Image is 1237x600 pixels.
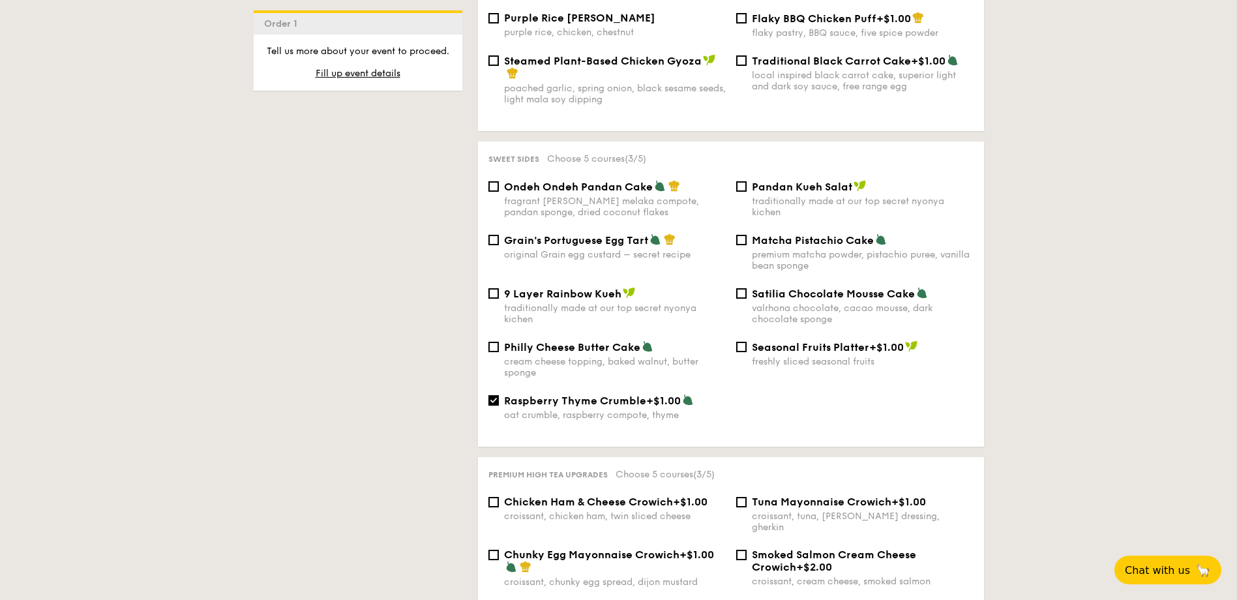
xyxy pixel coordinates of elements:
[507,67,518,79] img: icon-chef-hat.a58ddaea.svg
[504,577,726,588] div: croissant, chunky egg spread, dijon mustard
[504,55,702,67] span: Steamed Plant-Based Chicken Gyoza
[504,12,655,24] span: Purple Rice [PERSON_NAME]
[911,55,946,67] span: +$1.00
[488,497,499,507] input: Chicken Ham & Cheese Crowich+$1.00croissant, chicken ham, twin sliced cheese
[488,55,499,66] input: Steamed Plant-Based Chicken Gyozapoached garlic, spring onion, black sesame seeds, light mala soy...
[504,511,726,522] div: croissant, chicken ham, twin sliced cheese
[623,287,636,299] img: icon-vegan.f8ff3823.svg
[905,340,918,352] img: icon-vegan.f8ff3823.svg
[616,469,715,480] span: Choose 5 courses
[504,83,726,105] div: poached garlic, spring onion, black sesame seeds, light mala soy dipping
[912,12,924,23] img: icon-chef-hat.a58ddaea.svg
[736,13,747,23] input: Flaky BBQ Chicken Puff+$1.00flaky pastry, BBQ sauce, five spice powder
[1125,564,1190,577] span: Chat with us
[488,181,499,192] input: Ondeh Ondeh Pandan Cakefragrant [PERSON_NAME] melaka compote, pandan sponge, dried coconut flakes
[504,249,726,260] div: original Grain egg custard – secret recipe
[752,496,891,508] span: Tuna Mayonnaise Crowich
[504,196,726,218] div: fragrant [PERSON_NAME] melaka compote, pandan sponge, dried coconut flakes
[668,180,680,192] img: icon-chef-hat.a58ddaea.svg
[1195,563,1211,578] span: 🦙
[504,410,726,421] div: oat crumble, raspberry compote, thyme
[752,303,974,325] div: valrhona chocolate, cacao mousse, dark chocolate sponge
[752,288,915,300] span: Satilia Chocolate Mousse Cake
[947,54,959,66] img: icon-vegetarian.fe4039eb.svg
[504,496,673,508] span: Chicken Ham & Cheese Crowich
[488,155,539,164] span: Sweet sides
[664,233,676,245] img: icon-chef-hat.a58ddaea.svg
[673,496,708,508] span: +$1.00
[649,233,661,245] img: icon-vegetarian.fe4039eb.svg
[752,356,974,367] div: freshly sliced seasonal fruits
[916,287,928,299] img: icon-vegetarian.fe4039eb.svg
[752,249,974,271] div: premium matcha powder, pistachio puree, vanilla bean sponge
[752,70,974,92] div: local inspired black carrot cake, superior light and dark soy sauce, free range egg
[264,45,452,58] p: Tell us more about your event to proceed.
[736,235,747,245] input: Matcha Pistachio Cakepremium matcha powder, pistachio puree, vanilla bean sponge
[504,548,679,561] span: Chunky Egg Mayonnaise Crowich
[752,234,874,247] span: Matcha Pistachio Cake
[488,13,499,23] input: Purple Rice [PERSON_NAME]purple rice, chicken, chestnut
[488,235,499,245] input: Grain's Portuguese Egg Tartoriginal Grain egg custard – secret recipe
[505,561,517,573] img: icon-vegetarian.fe4039eb.svg
[752,55,911,67] span: Traditional Black Carrot Cake
[752,27,974,38] div: flaky pastry, BBQ sauce, five spice powder
[875,233,887,245] img: icon-vegetarian.fe4039eb.svg
[625,153,646,164] span: (3/5)
[752,341,869,353] span: Seasonal Fruits Platter
[488,288,499,299] input: 9 Layer Rainbow Kuehtraditionally made at our top secret nyonya kichen
[654,180,666,192] img: icon-vegetarian.fe4039eb.svg
[488,470,608,479] span: Premium high tea upgrades
[752,196,974,218] div: traditionally made at our top secret nyonya kichen
[796,561,832,573] span: +$2.00
[488,550,499,560] input: Chunky Egg Mayonnaise Crowich+$1.00croissant, chunky egg spread, dijon mustard
[736,342,747,352] input: Seasonal Fruits Platter+$1.00freshly sliced seasonal fruits
[736,288,747,299] input: Satilia Chocolate Mousse Cakevalrhona chocolate, cacao mousse, dark chocolate sponge
[736,550,747,560] input: Smoked Salmon Cream Cheese Crowich+$2.00croissant, cream cheese, smoked salmon
[736,181,747,192] input: Pandan Kueh Salattraditionally made at our top secret nyonya kichen
[1114,556,1221,584] button: Chat with us🦙
[682,394,694,406] img: icon-vegetarian.fe4039eb.svg
[504,356,726,378] div: cream cheese topping, baked walnut, butter sponge
[752,12,876,25] span: Flaky BBQ Chicken Puff
[504,234,648,247] span: Grain's Portuguese Egg Tart
[752,181,852,193] span: Pandan Kueh Salat
[752,548,916,573] span: Smoked Salmon Cream Cheese Crowich
[703,54,716,66] img: icon-vegan.f8ff3823.svg
[642,340,653,352] img: icon-vegetarian.fe4039eb.svg
[504,395,646,407] span: Raspberry Thyme Crumble
[520,561,531,573] img: icon-chef-hat.a58ddaea.svg
[504,181,653,193] span: Ondeh Ondeh Pandan Cake
[752,576,974,587] div: croissant, cream cheese, smoked salmon
[488,395,499,406] input: Raspberry Thyme Crumble+$1.00oat crumble, raspberry compote, thyme
[869,341,904,353] span: +$1.00
[504,341,640,353] span: Philly Cheese Butter Cake
[736,55,747,66] input: Traditional Black Carrot Cake+$1.00local inspired black carrot cake, superior light and dark soy ...
[679,548,714,561] span: +$1.00
[504,303,726,325] div: traditionally made at our top secret nyonya kichen
[736,497,747,507] input: Tuna Mayonnaise Crowich+$1.00croissant, tuna, [PERSON_NAME] dressing, gherkin
[488,342,499,352] input: Philly Cheese Butter Cakecream cheese topping, baked walnut, butter sponge
[504,288,621,300] span: 9 Layer Rainbow Kueh
[876,12,911,25] span: +$1.00
[264,18,303,29] span: Order 1
[693,469,715,480] span: (3/5)
[646,395,681,407] span: +$1.00
[752,511,974,533] div: croissant, tuna, [PERSON_NAME] dressing, gherkin
[854,180,867,192] img: icon-vegan.f8ff3823.svg
[504,27,726,38] div: purple rice, chicken, chestnut
[891,496,926,508] span: +$1.00
[316,68,400,79] span: Fill up event details
[547,153,646,164] span: Choose 5 courses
